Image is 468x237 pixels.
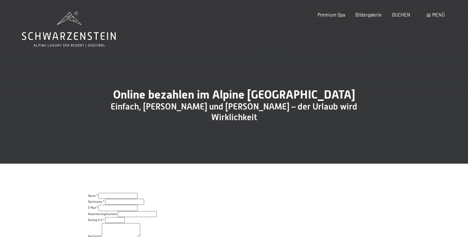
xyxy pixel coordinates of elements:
span: Online bezahlen im Alpine [GEOGRAPHIC_DATA] [113,88,355,101]
label: E-Mail * [88,206,98,209]
label: Name * [88,194,98,197]
label: Nachname * [88,200,104,203]
label: Betrag in € * [88,218,105,222]
label: Reservierungsnummer [88,212,117,216]
a: Bildergalerie [355,12,382,18]
a: Premium Spa [318,12,345,18]
span: Einfach, [PERSON_NAME] und [PERSON_NAME] – der Urlaub wird Wirklichkeit [111,102,357,122]
a: BUCHEN [392,12,410,18]
span: Menü [432,12,445,18]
